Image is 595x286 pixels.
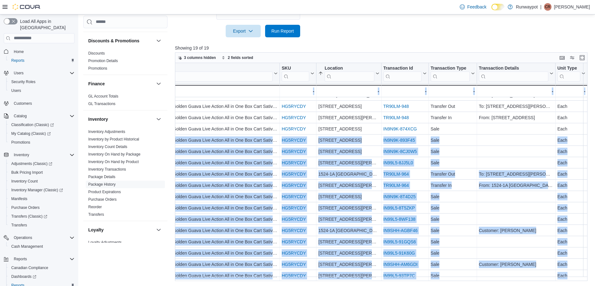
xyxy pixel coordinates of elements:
[157,215,278,223] div: (GAS) - Golden Guava Live Action All in One Box Cart Sativa 1G
[431,227,475,234] div: Sale
[318,227,379,234] div: 1524-1A [GEOGRAPHIC_DATA]
[6,263,77,272] button: Canadian Compliance
[557,136,585,144] div: Each
[282,217,306,222] a: HG5RYCDY
[11,79,35,84] span: Security Roles
[282,138,306,143] a: HG5RYCDY
[318,65,379,81] button: Location
[9,130,74,137] span: My Catalog (Classic)
[544,3,551,11] div: Cody Ray
[383,251,415,256] a: IN99L5-91K60G
[6,159,77,168] a: Adjustments (Classic)
[318,170,379,178] div: 1524-1A [GEOGRAPHIC_DATA]
[9,160,55,167] a: Adjustments (Classic)
[557,148,585,155] div: Each
[88,227,104,233] h3: Loyalty
[457,1,489,13] a: Feedback
[11,100,34,107] a: Customers
[88,212,104,217] a: Transfers
[9,121,56,129] a: Classification (Classic)
[157,114,278,121] div: (GAS) - Golden Guava Live Action All in One Box Cart Sativa 1G
[479,87,553,95] div: -
[157,148,278,155] div: (GAS) - Golden Guava Live Action All in One Box Cart Sativa 1G
[318,238,379,246] div: [STREET_ADDRESS][PERSON_NAME]
[88,102,115,106] a: GL Transactions
[431,65,470,71] div: Transaction Type
[9,264,51,272] a: Canadian Compliance
[9,139,33,146] a: Promotions
[9,243,74,250] span: Cash Management
[157,227,278,234] div: (GAS) - Golden Guava Live Action All in One Box Cart Sativa 1G
[557,182,585,189] div: Each
[6,120,77,129] a: Classification (Classic)
[88,212,104,217] span: Transfers
[88,240,122,245] a: Loyalty Adjustments
[11,196,27,201] span: Manifests
[282,239,306,244] a: HG5RYCDY
[282,183,306,188] a: HG5RYCDY
[557,91,585,99] div: Each
[318,114,379,121] div: [STREET_ADDRESS][PERSON_NAME]
[325,65,374,71] div: Location
[11,151,32,159] button: Inventory
[318,193,379,200] div: [STREET_ADDRESS]
[14,49,24,54] span: Home
[9,177,74,185] span: Inventory Count
[13,4,41,10] img: Cova
[491,4,505,10] input: Dark Mode
[318,91,379,99] div: 1524-1A [GEOGRAPHIC_DATA]
[9,186,65,194] a: Inventory Manager (Classic)
[6,86,77,95] button: Users
[9,57,27,64] a: Reports
[184,55,216,60] span: 3 columns hidden
[557,114,585,121] div: Each
[578,54,586,61] button: Enter fullscreen
[88,204,102,209] span: Reorder
[11,214,47,219] span: Transfers (Classic)
[479,65,548,71] div: Transaction Details
[431,170,475,178] div: Transfer Out
[271,28,294,34] span: Run Report
[11,170,43,175] span: Bulk Pricing Import
[11,99,74,107] span: Customers
[383,65,421,71] div: Transaction Id
[383,262,418,267] a: IN9SHH-AM6GDI
[1,47,77,56] button: Home
[383,93,409,98] a: TR90LM-935
[282,262,306,267] a: HG5RYCDY
[9,204,74,211] span: Purchase Orders
[228,55,253,60] span: 2 fields sorted
[88,94,118,98] a: GL Account Totals
[282,194,306,199] a: HG5RYCDY
[88,190,121,194] a: Product Expirations
[282,149,306,154] a: HG5RYCDY
[383,104,409,109] a: TR90LM-948
[467,4,486,10] span: Feedback
[88,66,107,71] a: Promotions
[14,257,27,262] span: Reports
[383,138,415,143] a: IN9N9K-893F45
[318,136,379,144] div: [STREET_ADDRESS]
[88,38,139,44] h3: Discounts & Promotions
[88,197,117,202] a: Purchase Orders
[88,227,154,233] button: Loyalty
[219,54,256,61] button: 2 fields sorted
[282,65,309,81] div: SKU URL
[88,116,108,122] h3: Inventory
[157,204,278,212] div: (GAS) - Golden Guava Live Action All in One Box Cart Sativa 1G
[265,25,300,37] button: Run Report
[318,103,379,110] div: [STREET_ADDRESS]
[88,137,139,142] span: Inventory by Product Historical
[88,167,126,172] span: Inventory Transactions
[383,149,417,154] a: IN9N9K-8CJ0W5
[11,255,29,263] button: Reports
[88,240,122,245] span: Loyalty Adjustments
[557,215,585,223] div: Each
[9,177,40,185] a: Inventory Count
[157,238,278,246] div: (GAS) - Golden Guava Live Action All in One Box Cart Sativa 1G
[157,159,278,167] div: (GAS) - Golden Guava Live Action All in One Box Cart Sativa 1G
[11,48,26,56] a: Home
